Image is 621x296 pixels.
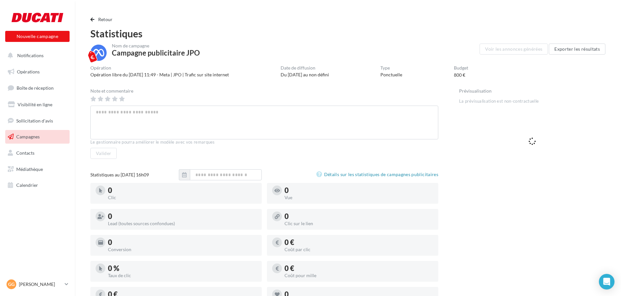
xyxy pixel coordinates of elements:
div: Statistiques au [DATE] 16h09 [90,172,179,178]
button: Exporter les résultats [549,44,605,55]
div: 0 € [284,265,433,272]
div: Ponctuelle [380,71,402,78]
button: Notifications [4,49,68,62]
span: Campagnes [16,134,40,139]
button: Nouvelle campagne [5,31,70,42]
div: Date de diffusion [281,66,329,70]
button: Voir les annonces générées [480,44,548,55]
div: Taux de clic [108,273,257,278]
div: Nom de campagne [112,44,200,48]
div: 0 € [284,239,433,246]
span: Contacts [16,150,34,156]
div: Du [DATE] au non défini [281,71,329,78]
div: 0 [284,213,433,220]
div: Lead (toutes sources confondues) [108,221,257,226]
a: Détails sur les statistiques de campagnes publicitaires [316,171,438,178]
div: Statistiques [90,29,605,38]
div: 0 [108,213,257,220]
div: Clic sur le lien [284,221,433,226]
div: Prévisualisation [459,89,605,93]
a: Calendrier [4,178,71,192]
a: Gg [PERSON_NAME] [5,278,70,290]
div: Coût pour mille [284,273,433,278]
div: Coût par clic [284,247,433,252]
button: Retour [90,16,115,23]
a: Boîte de réception [4,81,71,95]
div: 0 [108,239,257,246]
span: Retour [98,17,113,22]
span: Boîte de réception [17,85,54,91]
div: Open Intercom Messenger [599,274,614,290]
div: Opération libre du [DATE] 11:49 - Meta | JPO | Trafic sur site internet [90,71,229,78]
a: Campagnes [4,130,71,144]
div: Campagne publicitaire JPO [112,49,200,57]
span: Sollicitation d'avis [16,118,53,123]
div: 0 [108,187,257,194]
div: Le gestionnaire pourra améliorer le modèle avec vos remarques [90,139,438,145]
a: Opérations [4,65,71,79]
span: Opérations [17,69,40,74]
div: Vue [284,195,433,200]
span: Notifications [17,53,44,58]
a: Contacts [4,146,71,160]
div: 0 [284,187,433,194]
a: Médiathèque [4,162,71,176]
div: Type [380,66,402,70]
a: Visibilité en ligne [4,98,71,111]
span: Visibilité en ligne [18,102,52,107]
span: Calendrier [16,182,38,188]
p: [PERSON_NAME] [19,281,62,288]
div: Budget [454,66,468,70]
div: 0 % [108,265,257,272]
div: Clic [108,195,257,200]
div: 800 € [454,72,465,78]
div: Opération [90,66,229,70]
span: Médiathèque [16,166,43,172]
span: Gg [8,281,15,288]
button: Valider [90,148,117,159]
a: Sollicitation d'avis [4,114,71,128]
div: Note et commentaire [90,89,438,93]
div: Conversion [108,247,257,252]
